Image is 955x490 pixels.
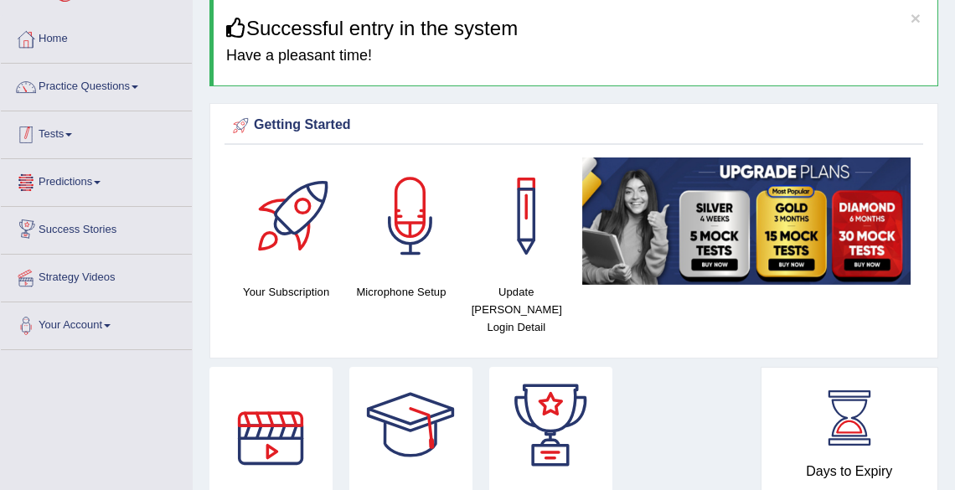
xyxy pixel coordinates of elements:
h4: Update [PERSON_NAME] Login Detail [467,283,565,336]
a: Your Account [1,302,192,344]
a: Tests [1,111,192,153]
a: Strategy Videos [1,255,192,297]
h3: Successful entry in the system [226,18,925,39]
img: small5.jpg [582,157,911,285]
a: Success Stories [1,207,192,249]
a: Home [1,16,192,58]
h4: Days to Expiry [780,464,920,479]
div: Getting Started [229,113,919,138]
h4: Your Subscription [237,283,335,301]
button: × [911,9,921,27]
a: Practice Questions [1,64,192,106]
a: Predictions [1,159,192,201]
h4: Microphone Setup [352,283,450,301]
h4: Have a pleasant time! [226,48,925,64]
